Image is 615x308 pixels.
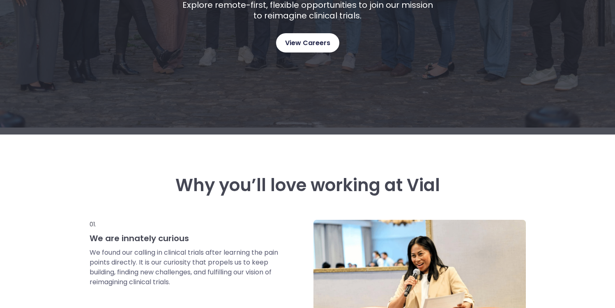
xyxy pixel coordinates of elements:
[90,176,526,195] h3: Why you’ll love working at Vial
[90,248,279,287] p: We found our calling in clinical trials after learning the pain points directly. It is our curios...
[276,33,339,52] a: View Careers
[285,38,330,48] span: View Careers
[90,220,279,229] p: 01.
[90,233,279,244] h3: We are innately curious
